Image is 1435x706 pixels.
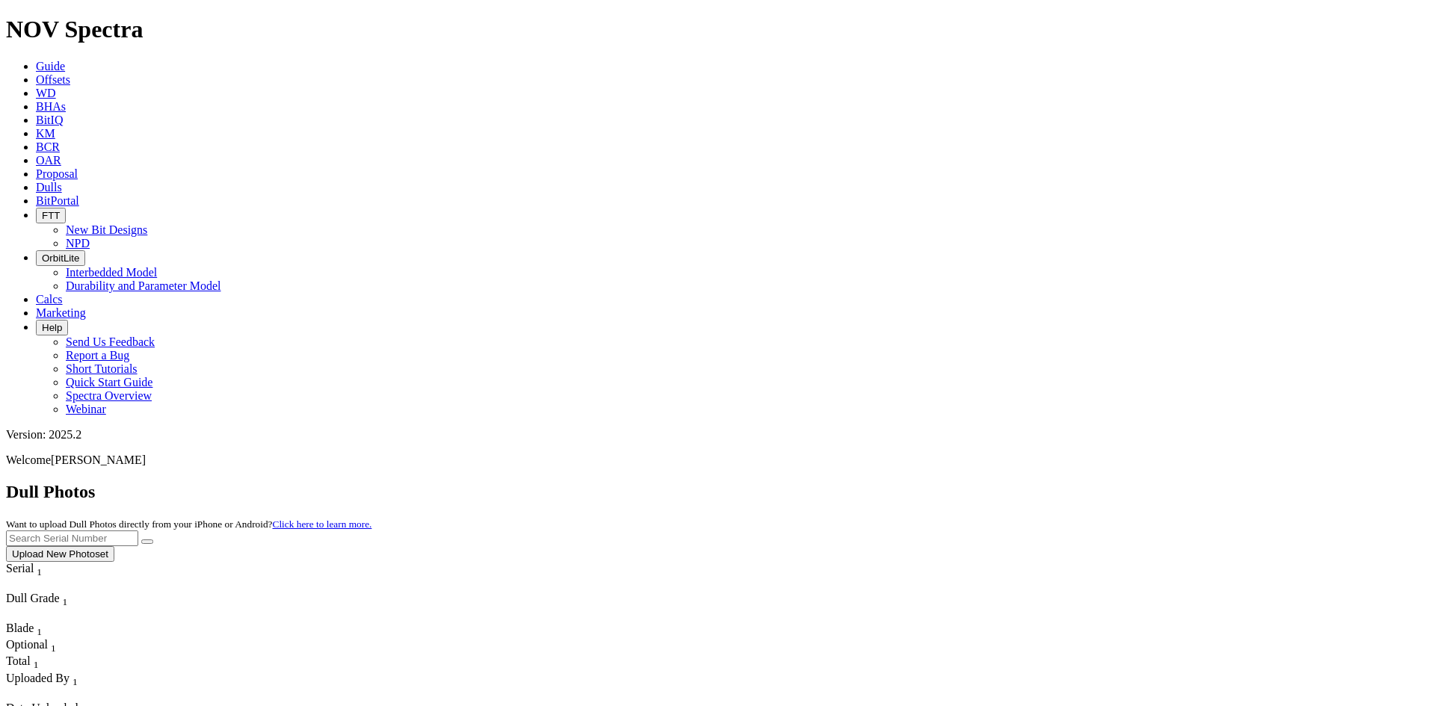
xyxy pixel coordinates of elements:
[66,376,152,388] a: Quick Start Guide
[6,578,70,592] div: Column Menu
[6,546,114,562] button: Upload New Photoset
[6,428,1429,442] div: Version: 2025.2
[6,622,34,634] span: Blade
[37,562,42,575] span: Sort None
[51,638,56,651] span: Sort None
[36,293,63,306] a: Calcs
[36,194,79,207] a: BitPortal
[36,167,78,180] a: Proposal
[6,622,58,638] div: Sort None
[6,672,147,688] div: Uploaded By Sort None
[36,154,61,167] a: OAR
[6,562,34,575] span: Serial
[6,562,70,592] div: Sort None
[6,592,111,608] div: Dull Grade Sort None
[42,253,79,264] span: OrbitLite
[6,518,371,530] small: Want to upload Dull Photos directly from your iPhone or Android?
[6,592,111,622] div: Sort None
[66,223,147,236] a: New Bit Designs
[36,306,86,319] a: Marketing
[37,626,42,637] sub: 1
[66,279,221,292] a: Durability and Parameter Model
[6,592,60,604] span: Dull Grade
[66,335,155,348] a: Send Us Feedback
[42,322,62,333] span: Help
[36,208,66,223] button: FTT
[66,349,129,362] a: Report a Bug
[63,596,68,607] sub: 1
[66,389,152,402] a: Spectra Overview
[36,320,68,335] button: Help
[37,622,42,634] span: Sort None
[6,622,58,638] div: Blade Sort None
[42,210,60,221] span: FTT
[36,73,70,86] a: Offsets
[36,181,62,193] a: Dulls
[6,672,147,702] div: Sort None
[66,237,90,250] a: NPD
[6,608,111,622] div: Column Menu
[6,654,31,667] span: Total
[37,566,42,578] sub: 1
[36,140,60,153] a: BCR
[6,638,58,654] div: Optional Sort None
[6,654,58,671] div: Sort None
[72,672,78,684] span: Sort None
[36,250,85,266] button: OrbitLite
[51,642,56,654] sub: 1
[36,127,55,140] a: KM
[36,60,65,72] a: Guide
[6,530,138,546] input: Search Serial Number
[6,482,1429,502] h2: Dull Photos
[273,518,372,530] a: Click here to learn more.
[36,100,66,113] a: BHAs
[6,562,70,578] div: Serial Sort None
[6,654,58,671] div: Total Sort None
[36,87,56,99] a: WD
[6,16,1429,43] h1: NOV Spectra
[66,266,157,279] a: Interbedded Model
[34,654,39,667] span: Sort None
[66,362,138,375] a: Short Tutorials
[6,638,58,654] div: Sort None
[6,672,70,684] span: Uploaded By
[6,453,1429,467] p: Welcome
[63,592,68,604] span: Sort None
[34,660,39,671] sub: 1
[36,114,63,126] a: BitIQ
[6,688,147,702] div: Column Menu
[6,638,48,651] span: Optional
[72,676,78,687] sub: 1
[66,403,106,415] a: Webinar
[51,453,146,466] span: [PERSON_NAME]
